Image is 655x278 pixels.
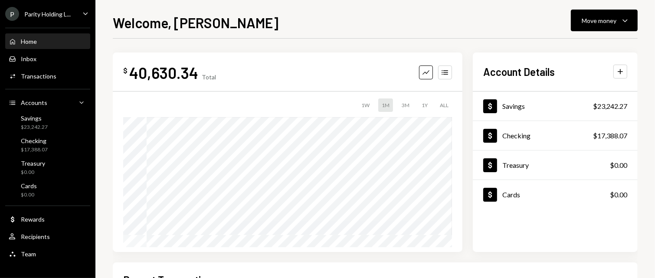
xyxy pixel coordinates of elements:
div: ALL [436,98,452,112]
a: Checking$17,388.07 [5,134,90,155]
a: Rewards [5,211,90,227]
div: Checking [502,131,531,140]
a: Treasury$0.00 [5,157,90,178]
a: Treasury$0.00 [473,150,638,180]
a: Transactions [5,68,90,84]
div: Parity Holding L... [24,10,71,18]
div: $0.00 [21,169,45,176]
div: 1W [358,98,373,112]
div: Treasury [502,161,529,169]
div: $23,242.27 [593,101,627,111]
button: Move money [571,10,638,31]
div: Savings [21,114,48,122]
div: $0.00 [610,160,627,170]
div: $ [123,66,128,75]
a: Savings$23,242.27 [5,112,90,133]
div: Transactions [21,72,56,80]
div: P [5,7,19,21]
div: 40,630.34 [129,63,198,82]
div: Treasury [21,160,45,167]
a: Home [5,33,90,49]
div: Rewards [21,216,45,223]
a: Cards$0.00 [473,180,638,209]
div: Accounts [21,99,47,106]
div: Total [202,73,216,81]
div: $0.00 [610,190,627,200]
div: Team [21,250,36,258]
div: $17,388.07 [593,131,627,141]
a: Accounts [5,95,90,110]
div: $17,388.07 [21,146,48,154]
div: 1Y [418,98,431,112]
h2: Account Details [483,65,555,79]
div: 3M [398,98,413,112]
div: Inbox [21,55,36,62]
a: Team [5,246,90,262]
a: Inbox [5,51,90,66]
h1: Welcome, [PERSON_NAME] [113,14,278,31]
div: Move money [582,16,616,25]
div: Checking [21,137,48,144]
div: Recipients [21,233,50,240]
a: Recipients [5,229,90,244]
div: $23,242.27 [21,124,48,131]
div: Cards [502,190,520,199]
div: Savings [502,102,525,110]
div: Home [21,38,37,45]
div: Cards [21,182,37,190]
div: $0.00 [21,191,37,199]
a: Savings$23,242.27 [473,92,638,121]
a: Cards$0.00 [5,180,90,200]
a: Checking$17,388.07 [473,121,638,150]
div: 1M [378,98,393,112]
